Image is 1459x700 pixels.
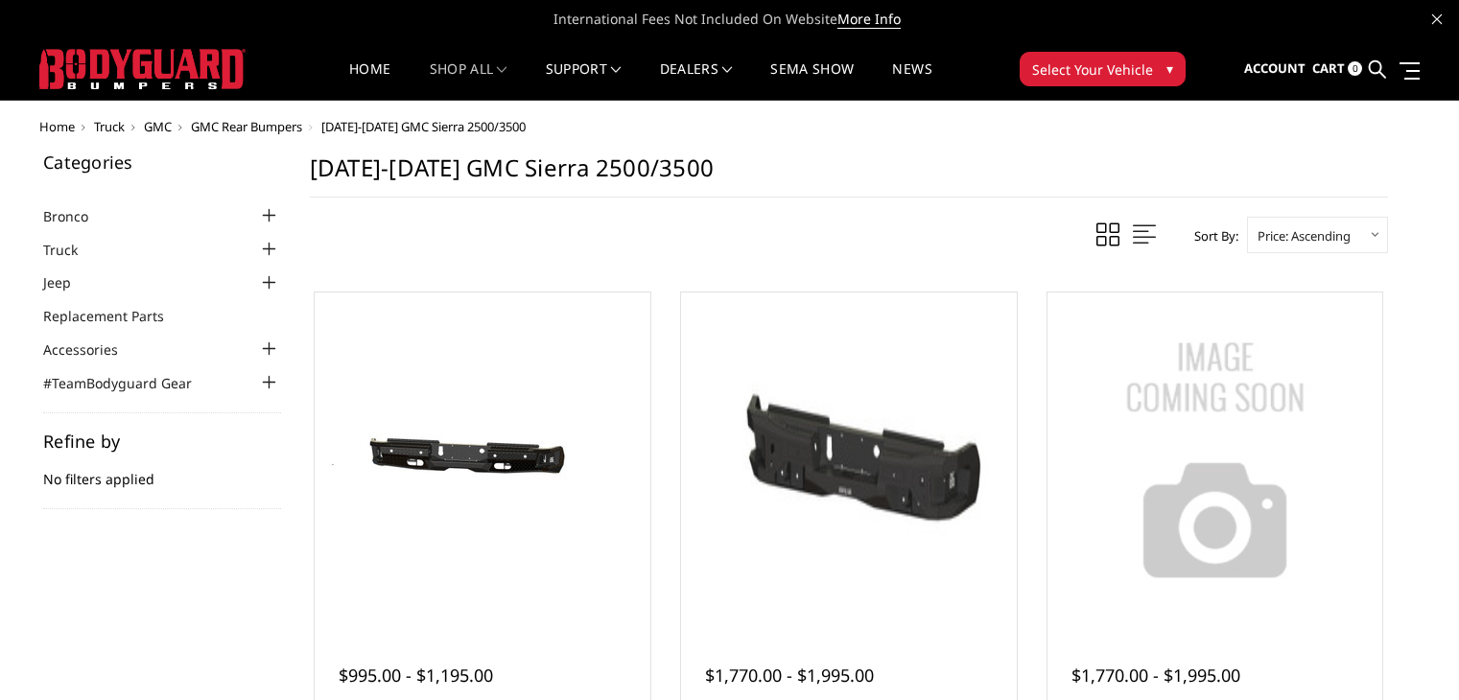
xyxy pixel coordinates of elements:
[43,432,281,509] div: No filters applied
[39,49,246,89] img: BODYGUARD BUMPERS
[1244,43,1306,95] a: Account
[339,664,493,687] span: $995.00 - $1,195.00
[94,118,125,135] a: Truck
[310,153,1388,198] h1: [DATE]-[DATE] GMC Sierra 2500/3500
[770,62,854,100] a: SEMA Show
[1312,59,1345,77] span: Cart
[686,297,1012,623] a: 2020-2025 Chevrolet / GMC 2500-3500 - Freedom Series - Rear Bumper 2020-2025 Chevrolet / GMC 2500...
[1071,664,1240,687] span: $1,770.00 - $1,995.00
[1312,43,1362,95] a: Cart 0
[349,62,390,100] a: Home
[144,118,172,135] a: GMC
[39,118,75,135] a: Home
[43,339,142,360] a: Accessories
[546,62,622,100] a: Support
[191,118,302,135] a: GMC Rear Bumpers
[43,240,102,260] a: Truck
[1032,59,1153,80] span: Select Your Vehicle
[43,272,95,292] a: Jeep
[1020,52,1186,86] button: Select Your Vehicle
[705,664,874,687] span: $1,770.00 - $1,995.00
[43,373,216,393] a: #TeamBodyguard Gear
[837,10,901,29] a: More Info
[43,206,112,226] a: Bronco
[430,62,507,100] a: shop all
[43,153,281,171] h5: Categories
[1166,58,1173,79] span: ▾
[1184,222,1238,250] label: Sort By:
[892,62,931,100] a: News
[43,306,188,326] a: Replacement Parts
[43,432,281,450] h5: Refine by
[321,118,526,135] span: [DATE]-[DATE] GMC Sierra 2500/3500
[1348,61,1362,76] span: 0
[1244,59,1306,77] span: Account
[319,297,646,623] a: 2020-2026 Chevrolet/GMC 2500-3500 - FT Series - Rear Bumper 2020-2026 Chevrolet/GMC 2500-3500 - F...
[660,62,733,100] a: Dealers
